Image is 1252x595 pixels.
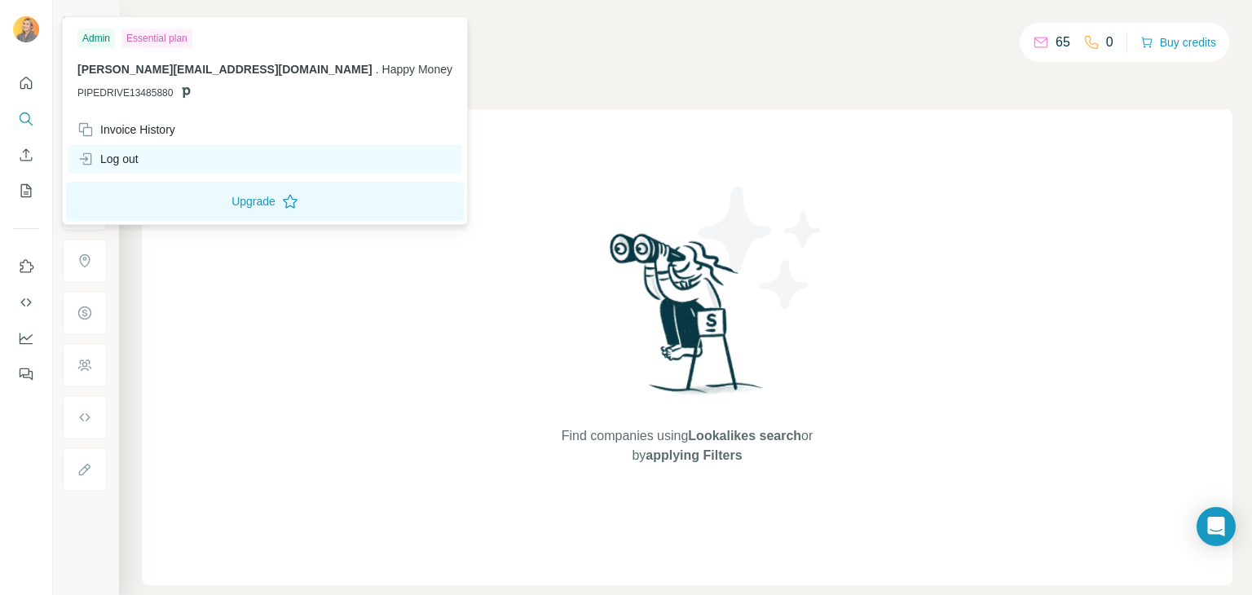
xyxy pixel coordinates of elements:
[646,448,742,462] span: applying Filters
[602,229,772,411] img: Surfe Illustration - Woman searching with binoculars
[557,426,818,465] span: Find companies using or by
[13,324,39,353] button: Dashboard
[1106,33,1113,52] p: 0
[1140,31,1216,54] button: Buy credits
[77,29,115,48] div: Admin
[77,63,373,76] span: [PERSON_NAME][EMAIL_ADDRESS][DOMAIN_NAME]
[13,104,39,134] button: Search
[1197,507,1236,546] div: Open Intercom Messenger
[13,252,39,281] button: Use Surfe on LinkedIn
[121,29,192,48] div: Essential plan
[687,174,834,321] img: Surfe Illustration - Stars
[77,121,175,138] div: Invoice History
[77,151,139,167] div: Log out
[13,288,39,317] button: Use Surfe API
[688,429,801,443] span: Lookalikes search
[13,176,39,205] button: My lists
[66,182,464,221] button: Upgrade
[77,86,173,100] span: PIPEDRIVE13485880
[376,63,379,76] span: .
[13,16,39,42] img: Avatar
[142,20,1232,42] h4: Search
[13,359,39,389] button: Feedback
[13,140,39,170] button: Enrich CSV
[51,10,117,34] button: Show
[13,68,39,98] button: Quick start
[1056,33,1070,52] p: 65
[382,63,452,76] span: Happy Money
